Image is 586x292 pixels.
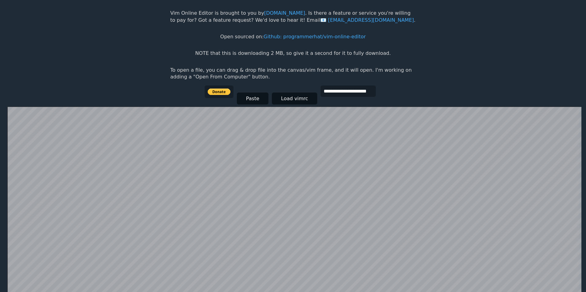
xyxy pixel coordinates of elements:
a: [EMAIL_ADDRESS][DOMAIN_NAME] [320,17,414,23]
p: To open a file, you can drag & drop file into the canvas/vim frame, and it will open. I'm working... [170,67,416,81]
button: Load vimrc [272,93,317,104]
p: NOTE that this is downloading 2 MB, so give it a second for it to fully download. [195,50,391,57]
p: Vim Online Editor is brought to you by . Is there a feature or service you're willing to pay for?... [170,10,416,24]
a: [DOMAIN_NAME] [264,10,305,16]
button: Paste [237,93,268,104]
p: Open sourced on: [220,33,366,40]
a: Github: programmerhat/vim-online-editor [264,34,366,40]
